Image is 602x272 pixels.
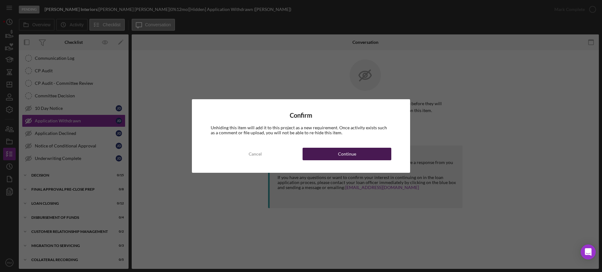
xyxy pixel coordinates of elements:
div: Continue [338,148,356,160]
button: Continue [303,148,391,160]
div: Unhiding this item will add it to this project as a new requirement. Once activity exists such as... [211,125,391,135]
h4: Confirm [211,112,391,119]
button: Cancel [211,148,299,160]
div: Cancel [249,148,262,160]
div: Open Intercom Messenger [581,244,596,259]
